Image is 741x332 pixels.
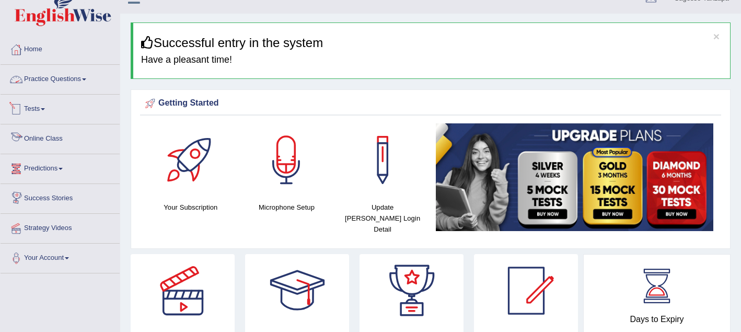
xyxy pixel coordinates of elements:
img: small5.jpg [436,123,713,231]
a: Success Stories [1,184,120,210]
h4: Update [PERSON_NAME] Login Detail [340,202,425,235]
h4: Have a pleasant time! [141,55,722,65]
a: Practice Questions [1,65,120,91]
div: Getting Started [143,96,719,111]
a: Tests [1,95,120,121]
a: Strategy Videos [1,214,120,240]
a: Your Account [1,244,120,270]
a: Home [1,35,120,61]
h3: Successful entry in the system [141,36,722,50]
a: Online Class [1,124,120,151]
h4: Days to Expiry [595,315,719,324]
button: × [713,31,720,42]
h4: Your Subscription [148,202,234,213]
a: Predictions [1,154,120,180]
h4: Microphone Setup [244,202,330,213]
